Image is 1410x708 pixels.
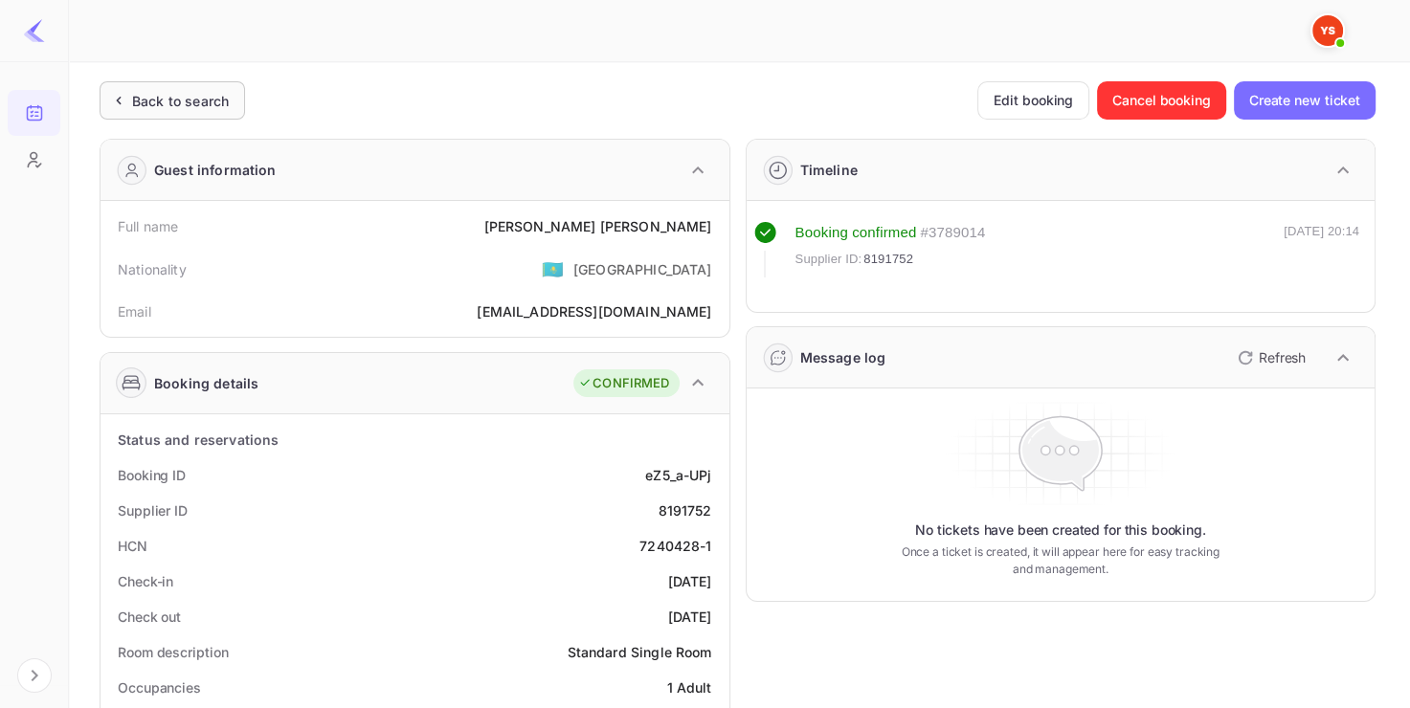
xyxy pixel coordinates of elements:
[645,465,711,485] div: eZ5_a-UPj
[800,160,858,180] div: Timeline
[118,500,188,520] div: Supplier ID
[154,373,258,393] div: Booking details
[118,571,173,591] div: Check-in
[483,216,711,236] div: [PERSON_NAME] [PERSON_NAME]
[1234,81,1376,120] button: Create new ticket
[118,607,181,627] div: Check out
[800,347,886,367] div: Message log
[118,465,186,485] div: Booking ID
[118,301,151,321] div: Email
[17,658,52,693] button: Expand navigation
[477,301,711,321] div: [EMAIL_ADDRESS][DOMAIN_NAME]
[1226,343,1313,373] button: Refresh
[668,571,712,591] div: [DATE]
[118,259,187,279] div: Nationality
[118,677,201,697] div: Occupancies
[863,250,913,269] span: 8191752
[118,536,147,556] div: HCN
[118,430,279,450] div: Status and reservations
[8,137,60,181] a: Customers
[568,642,712,662] div: Standard Single Room
[23,19,46,42] img: LiteAPI
[1259,347,1306,367] p: Refresh
[1284,222,1359,277] div: [DATE] 20:14
[1312,15,1343,46] img: Yandex Support
[8,90,60,134] a: Bookings
[892,543,1229,578] p: Once a ticket is created, it will appear here for easy tracking and management.
[118,642,228,662] div: Room description
[795,250,862,269] span: Supplier ID:
[132,91,229,111] div: Back to search
[668,607,712,627] div: [DATE]
[118,216,178,236] div: Full name
[915,520,1206,540] p: No tickets have been created for this booking.
[154,160,277,180] div: Guest information
[666,677,711,697] div: 1 Adult
[542,252,564,286] span: United States
[639,536,711,556] div: 7240428-1
[1097,81,1226,120] button: Cancel booking
[977,81,1089,120] button: Edit booking
[795,222,917,244] div: Booking confirmed
[578,374,669,393] div: CONFIRMED
[920,222,985,244] div: # 3789014
[658,500,711,520] div: 8191752
[573,259,712,279] div: [GEOGRAPHIC_DATA]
